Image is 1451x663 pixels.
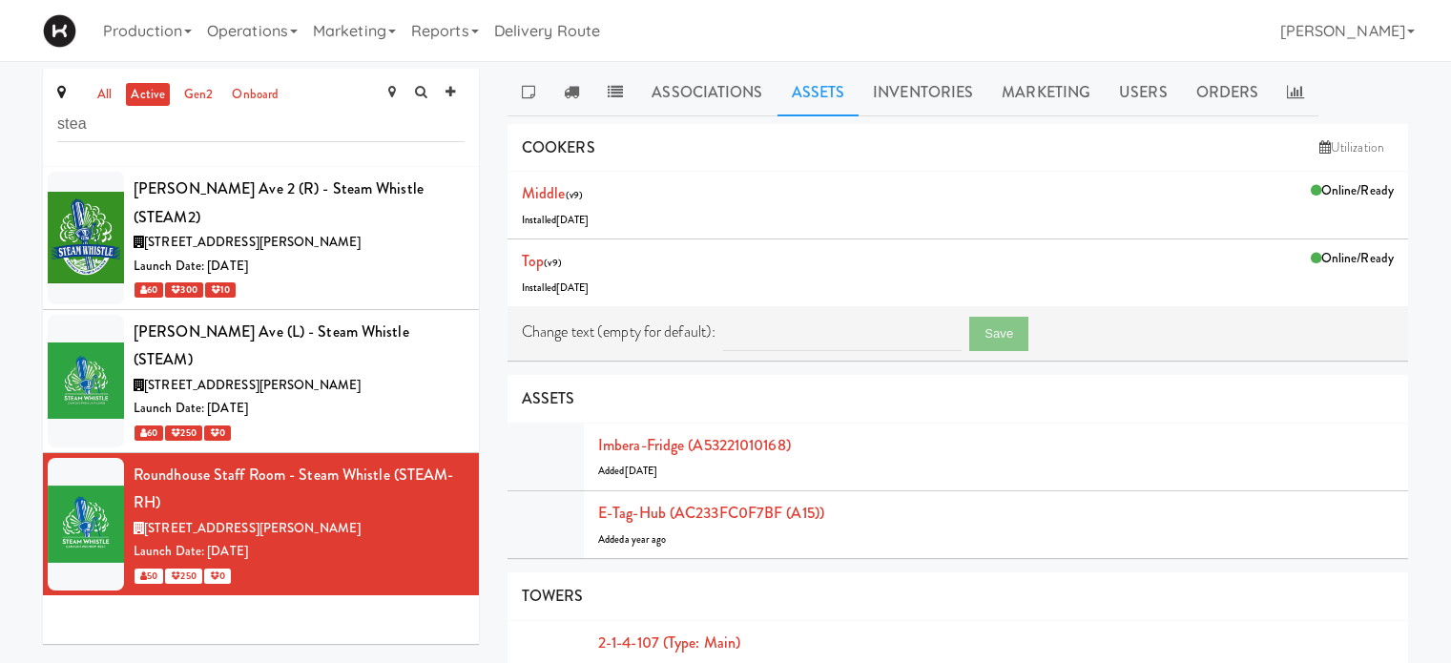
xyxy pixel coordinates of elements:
[204,569,231,584] span: 0
[227,83,283,107] a: onboard
[625,464,658,478] span: [DATE]
[556,280,590,295] span: [DATE]
[144,233,361,251] span: [STREET_ADDRESS][PERSON_NAME]
[179,83,218,107] a: gen2
[987,69,1105,116] a: Marketing
[522,387,575,409] span: ASSETS
[144,519,361,537] span: [STREET_ADDRESS][PERSON_NAME]
[625,532,667,547] span: a year ago
[1182,69,1274,116] a: Orders
[522,318,715,346] label: Change text (empty for default):
[165,569,201,584] span: 250
[522,280,590,295] span: Installed
[969,317,1028,351] button: Save
[93,83,116,107] a: all
[566,188,583,202] span: (v9)
[1105,69,1182,116] a: Users
[859,69,987,116] a: Inventories
[134,540,465,564] div: Launch Date: [DATE]
[598,502,824,524] a: E-tag-hub (AC233FC0F7BF (A15))
[544,256,561,270] span: (v9)
[1311,247,1394,271] div: Online/Ready
[135,282,163,298] span: 60
[637,69,777,116] a: Associations
[134,175,465,231] div: [PERSON_NAME] Ave 2 (R) - Steam Whistle (STEAM2)
[165,282,202,298] span: 300
[43,310,479,453] li: [PERSON_NAME] Ave (L) - Steam Whistle (STEAM)[STREET_ADDRESS][PERSON_NAME]Launch Date: [DATE] 60 ...
[134,461,465,517] div: Roundhouse Staff Room - Steam Whistle (STEAM-RH)
[135,569,163,584] span: 50
[522,250,544,272] a: Top
[522,182,566,204] a: Middle
[204,425,231,441] span: 0
[144,376,361,394] span: [STREET_ADDRESS][PERSON_NAME]
[134,255,465,279] div: Launch Date: [DATE]
[556,213,590,227] span: [DATE]
[134,318,465,374] div: [PERSON_NAME] Ave (L) - Steam Whistle (STEAM)
[134,397,465,421] div: Launch Date: [DATE]
[43,453,479,595] li: Roundhouse Staff Room - Steam Whistle (STEAM-RH)[STREET_ADDRESS][PERSON_NAME]Launch Date: [DATE] ...
[1311,179,1394,203] div: Online/Ready
[205,282,236,298] span: 10
[522,213,590,227] span: Installed
[126,83,170,107] a: active
[1310,134,1394,162] a: Utilization
[598,532,667,547] span: Added
[135,425,163,441] span: 60
[777,69,860,116] a: Assets
[598,632,740,653] a: 2-1-4-107 (type: main)
[522,136,595,158] span: COOKERS
[522,585,584,607] span: TOWERS
[598,434,791,456] a: Imbera-fridge (A53221010168)
[43,167,479,310] li: [PERSON_NAME] Ave 2 (R) - Steam Whistle (STEAM2)[STREET_ADDRESS][PERSON_NAME]Launch Date: [DATE] ...
[598,464,657,478] span: Added
[43,14,76,48] img: Micromart
[57,107,465,142] input: Search site
[165,425,201,441] span: 250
